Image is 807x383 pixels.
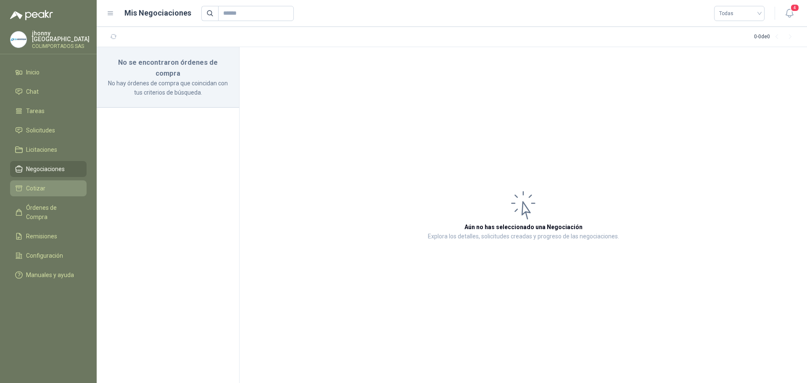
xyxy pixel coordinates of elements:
[464,222,583,232] h3: Aún no has seleccionado una Negociación
[26,126,55,135] span: Solicitudes
[10,64,87,80] a: Inicio
[26,87,39,96] span: Chat
[428,232,619,242] p: Explora los detalles, solicitudes creadas y progreso de las negociaciones.
[32,44,90,49] p: COLIMPORTADOS SAS
[26,203,79,222] span: Órdenes de Compra
[10,248,87,264] a: Configuración
[10,122,87,138] a: Solicitudes
[26,145,57,154] span: Licitaciones
[719,7,760,20] span: Todas
[10,161,87,177] a: Negociaciones
[10,142,87,158] a: Licitaciones
[107,79,229,97] p: No hay órdenes de compra que coincidan con tus criterios de búsqueda.
[10,228,87,244] a: Remisiones
[10,84,87,100] a: Chat
[124,7,191,19] h1: Mis Negociaciones
[782,6,797,21] button: 4
[26,106,45,116] span: Tareas
[26,164,65,174] span: Negociaciones
[26,184,45,193] span: Cotizar
[26,232,57,241] span: Remisiones
[11,32,26,48] img: Company Logo
[32,30,90,42] p: jhonny [GEOGRAPHIC_DATA]
[790,4,799,12] span: 4
[26,68,40,77] span: Inicio
[10,10,53,20] img: Logo peakr
[10,200,87,225] a: Órdenes de Compra
[754,30,797,44] div: 0 - 0 de 0
[107,57,229,79] h3: No se encontraron órdenes de compra
[26,251,63,260] span: Configuración
[10,103,87,119] a: Tareas
[10,180,87,196] a: Cotizar
[10,267,87,283] a: Manuales y ayuda
[26,270,74,280] span: Manuales y ayuda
